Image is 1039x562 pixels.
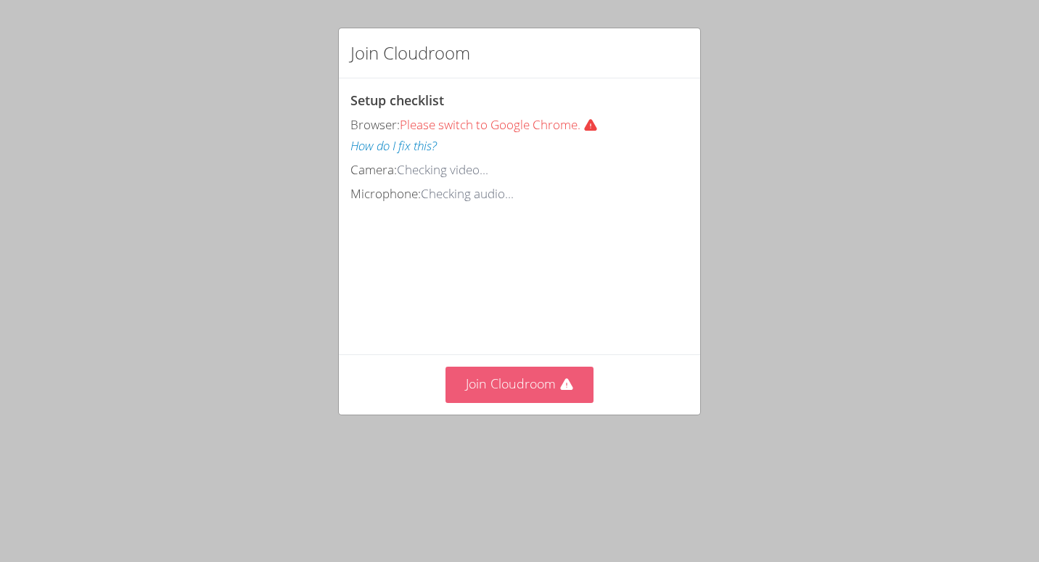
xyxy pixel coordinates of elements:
span: Camera: [350,161,397,178]
span: Checking audio... [421,185,514,202]
span: Checking video... [397,161,488,178]
span: Microphone: [350,185,421,202]
button: Join Cloudroom [445,367,594,402]
button: How do I fix this? [350,136,437,157]
span: Browser: [350,116,400,133]
h2: Join Cloudroom [350,40,470,66]
span: Setup checklist [350,91,444,109]
span: Please switch to Google Chrome. [400,116,609,133]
